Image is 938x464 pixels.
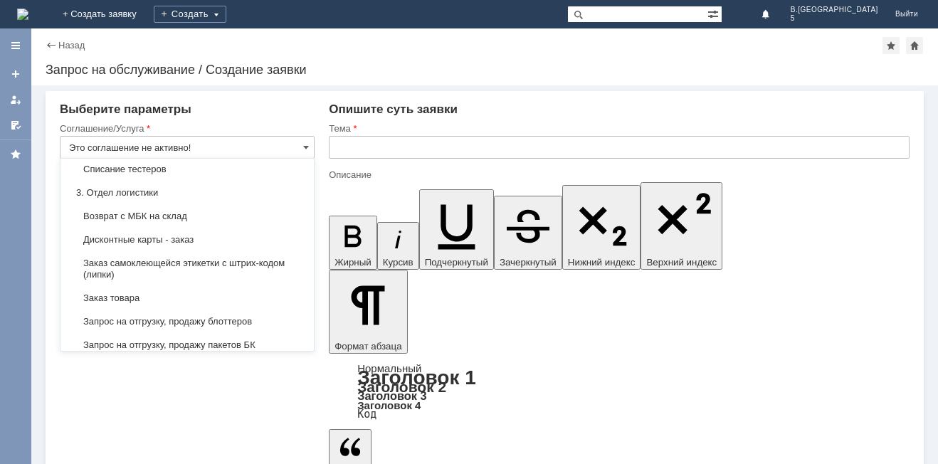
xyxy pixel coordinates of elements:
a: Код [357,408,376,421]
button: Верхний индекс [641,182,722,270]
div: Описание [329,170,907,179]
div: Добавить в избранное [882,37,900,54]
div: Формат абзаца [329,364,910,419]
span: Опишите суть заявки [329,102,458,116]
span: Нижний индекс [568,257,636,268]
a: Перейти на домашнюю страницу [17,9,28,20]
span: Заказ товара [69,292,305,304]
span: Выберите параметры [60,102,191,116]
span: В.[GEOGRAPHIC_DATA] [791,6,878,14]
div: Тема [329,124,907,133]
span: Списание тестеров [69,164,305,175]
div: Создать [154,6,226,23]
a: Мои согласования [4,114,27,137]
a: Заголовок 2 [357,379,446,395]
span: 5 [791,14,878,23]
a: Мои заявки [4,88,27,111]
span: Дисконтные карты - заказ [69,234,305,246]
div: Запрос на обслуживание / Создание заявки [46,63,924,77]
span: Запрос на отгрузку, продажу пакетов БК [69,339,305,351]
span: Жирный [334,257,371,268]
a: Заголовок 4 [357,399,421,411]
img: logo [17,9,28,20]
span: Зачеркнутый [500,257,557,268]
button: Зачеркнутый [494,196,562,270]
span: Возврат с МБК на склад [69,211,305,222]
a: Заголовок 1 [357,367,476,389]
div: Соглашение/Услуга [60,124,312,133]
span: Верхний индекс [646,257,717,268]
a: Заголовок 3 [357,389,426,402]
a: Создать заявку [4,63,27,85]
button: Формат абзаца [329,270,407,354]
span: Формат абзаца [334,341,401,352]
button: Подчеркнутый [419,189,494,270]
span: Расширенный поиск [707,6,722,20]
span: Запрос на отгрузку, продажу блоттеров [69,316,305,327]
button: Жирный [329,216,377,270]
span: 3. Отдел логистики [69,187,305,199]
span: Курсив [383,257,413,268]
div: Сделать домашней страницей [906,37,923,54]
button: Курсив [377,222,419,270]
span: Подчеркнутый [425,257,488,268]
a: Назад [58,40,85,51]
span: Заказ самоклеющейся этикетки с штрих-кодом (липки) [69,258,305,280]
a: Нормальный [357,362,421,374]
button: Нижний индекс [562,185,641,270]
